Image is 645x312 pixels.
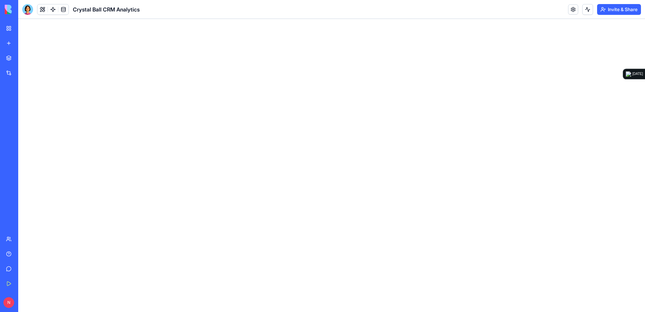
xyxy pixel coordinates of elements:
img: logo [626,71,631,77]
span: Crystal Ball CRM Analytics [73,5,140,14]
button: Invite & Share [597,4,641,15]
div: [DATE] [633,71,643,77]
img: logo [5,5,47,14]
span: N [3,297,14,308]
